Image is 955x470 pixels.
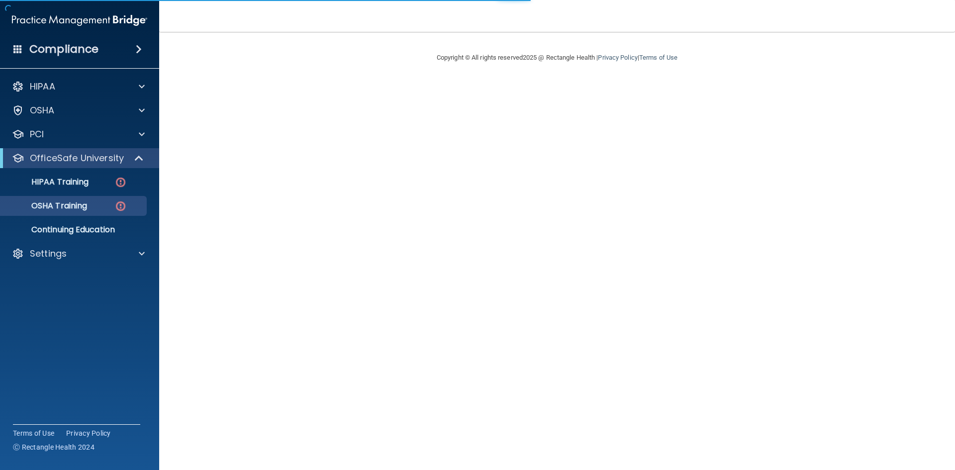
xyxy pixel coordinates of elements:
a: Terms of Use [13,428,54,438]
p: Settings [30,248,67,260]
a: OSHA [12,104,145,116]
a: PCI [12,128,145,140]
h4: Compliance [29,42,98,56]
span: Ⓒ Rectangle Health 2024 [13,442,95,452]
p: HIPAA Training [6,177,89,187]
img: danger-circle.6113f641.png [114,176,127,188]
img: danger-circle.6113f641.png [114,200,127,212]
iframe: Drift Widget Chat Controller [783,399,943,439]
a: Privacy Policy [598,54,637,61]
a: Privacy Policy [66,428,111,438]
p: OSHA Training [6,201,87,211]
a: HIPAA [12,81,145,93]
a: Terms of Use [639,54,677,61]
a: OfficeSafe University [12,152,144,164]
div: Copyright © All rights reserved 2025 @ Rectangle Health | | [376,42,739,74]
p: OSHA [30,104,55,116]
img: PMB logo [12,10,147,30]
a: Settings [12,248,145,260]
p: PCI [30,128,44,140]
p: HIPAA [30,81,55,93]
p: OfficeSafe University [30,152,124,164]
p: Continuing Education [6,225,142,235]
